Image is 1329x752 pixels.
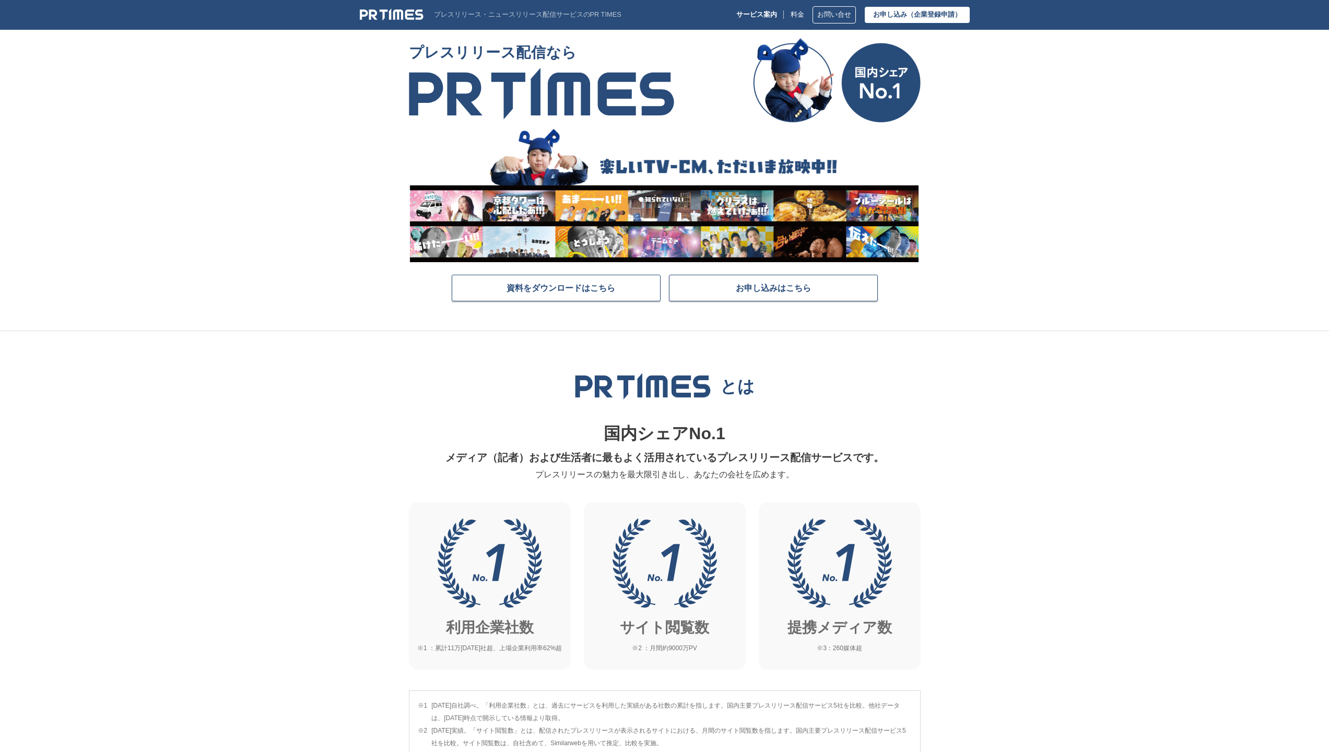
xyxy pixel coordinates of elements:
span: [DATE]自社調べ。「利用企業社数」とは、過去にサービスを利用した実績がある社数の累計を指します。国内主要プレスリリース配信サービス5社を比較。他社データは、[DATE]時点で開示している情報... [431,699,911,724]
a: お申し込み（企業登録申請） [865,7,970,23]
p: 提携メディア数 [787,616,892,640]
span: [DATE]実績。「サイト閲覧数」とは、配信されたプレスリリースが表示されるサイトにおける、月間のサイト閲覧数を指します。国内主要プレスリリース配信サービス5社を比較。サイト閲覧数は、自社含めて... [431,724,911,749]
p: とは [720,376,755,396]
a: お申し込みはこちら [669,275,878,301]
span: （企業登録申請） [907,10,961,18]
img: PR TIMES [409,67,674,120]
a: 資料をダウンロードはこちら [452,275,661,301]
p: サービス案内 [736,11,777,19]
span: ※1 ：累計11万[DATE]社超、上場企業利用率62%超 [417,643,562,653]
span: ※3：260媒体超 [817,643,862,653]
a: 料金 [791,11,804,19]
img: 国内シェア No.1 [753,38,921,123]
img: 提携メディア数No.1 [787,518,892,608]
img: 利用企業社数No.1 [438,518,542,608]
img: 楽しいTV-CM、ただいま放映中!! [409,127,919,262]
img: PR TIMES [574,373,711,399]
span: ※2 ：月間約9000万PV [632,643,697,653]
span: プレスリリース配信なら [409,38,674,67]
p: 利用企業社数 [446,616,534,640]
p: サイト閲覧数 [620,616,709,640]
span: ※2 [418,724,428,749]
img: PR TIMES [360,8,424,21]
a: お問い合せ [813,6,856,23]
span: ※1 [418,699,428,724]
span: 資料をダウンロードはこちら [507,283,615,293]
p: プレスリリース・ニュースリリース配信サービスのPR TIMES [434,11,621,19]
p: メディア（記者）および生活者に最もよく活用されているプレスリリース配信サービスです。 [415,447,914,468]
img: サイト閲覧数No.1 [613,518,717,608]
p: 国内シェアNo.1 [415,420,914,447]
p: プレスリリースの魅力を最大限引き出し、あなたの会社を広めます。 [415,468,914,481]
